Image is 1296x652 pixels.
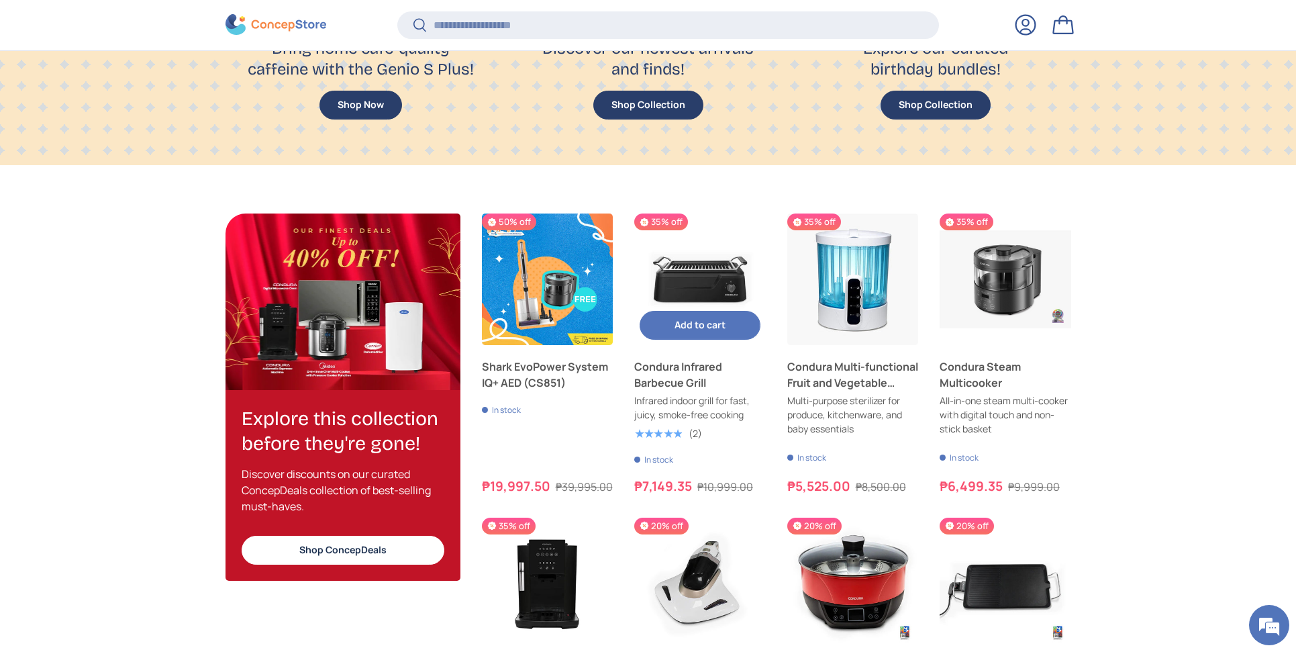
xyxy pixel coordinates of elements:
[634,518,689,534] span: 20% off
[482,214,536,230] span: 50% off
[940,359,1071,391] a: Condura Steam Multicooker
[319,91,402,120] button: Shop Now
[940,214,993,230] span: 35% off
[634,214,688,230] span: 35% off
[593,91,703,120] button: Shop Collection
[787,518,919,649] a: Condura Multi-function Hotpot
[242,536,444,565] a: Shop ConcepDeals
[243,38,479,80] p: Bring home cafe-quality caffeine with the Genio S Plus!
[530,38,766,80] p: Discover our newest arrivals and finds!
[787,214,919,345] a: Condura Multi-functional Fruit and Vegetable Sterilizer
[242,466,444,514] p: Discover discounts on our curated ConcepDeals collection of best-selling must-haves.
[634,518,766,649] a: Condura UV Bed Vacuum Cleaner
[817,38,1054,80] p: Explore our curated birthday bundles!
[482,518,536,534] span: 35% off
[482,518,613,649] a: Condura Automatic Espresso Machine
[881,91,991,120] button: Shop Collection
[787,359,919,391] a: Condura Multi-functional Fruit and Vegetable Sterilizer
[940,518,1071,649] a: Condura Electric Baking Tray
[634,359,766,391] a: Condura Infrared Barbecue Grill
[242,406,444,457] h2: Explore this collection before they're gone!
[634,214,766,345] a: Condura Infrared Barbecue Grill
[940,214,1071,345] a: Condura Steam Multicooker
[787,214,841,230] span: 35% off
[226,15,326,36] img: ConcepStore
[940,518,994,534] span: 20% off
[675,318,726,331] span: Add to cart
[482,214,613,345] a: Shark EvoPower System IQ+ AED (CS851)
[482,359,613,391] a: Shark EvoPower System IQ+ AED (CS851)
[787,518,842,534] span: 20% off
[640,311,760,340] button: Add to cart
[226,214,460,390] a: Explore this collection before they're gone!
